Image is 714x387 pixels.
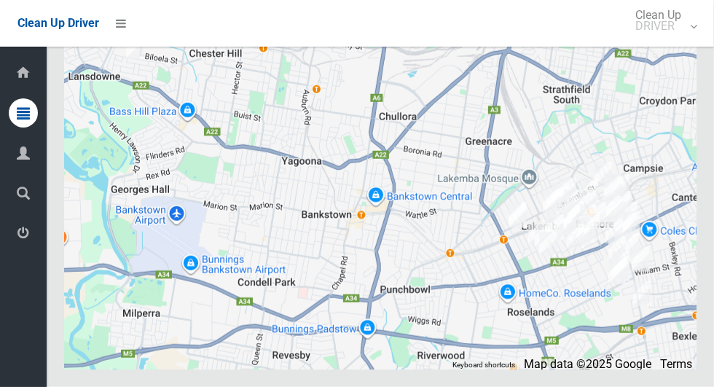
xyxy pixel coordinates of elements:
[597,190,627,227] div: 9 Anderson Street, BELMORE NSW 2192<br>Status : AssignedToRoute<br><a href="/driver/booking/47937...
[557,199,586,235] div: 63A Taylor Street, LAKEMBA NSW 2195<br>Status : AssignedToRoute<br><a href="/driver/booking/47966...
[571,212,600,249] div: 144 Moreton Street, LAKEMBA NSW 2195<br>Status : AssignedToRoute<br><a href="/driver/booking/4796...
[598,168,627,204] div: 9 Cecilia Street, BELMORE NSW 2192<br>Status : AssignedToRoute<br><a href="/driver/booking/478637...
[608,185,637,222] div: 15 Rydge Street, BELMORE NSW 2192<br>Status : AssignedToRoute<br><a href="/driver/booking/479810/...
[546,177,575,214] div: 9 Taylor Street, LAKEMBA NSW 2195<br>Status : AssignedToRoute<br><a href="/driver/booking/480037/...
[606,246,635,282] div: 16 Ada Street, KINGSGROVE NSW 2208<br>Status : AssignedToRoute<br><a href="/driver/booking/477051...
[120,28,149,65] div: 47 Goondah Street, VILLAWOOD NSW 2163<br>Status : AssignedToRoute<br><a href="/driver/booking/477...
[609,211,638,248] div: 17 Platts Avenue, BELMORE NSW 2192<br>Status : AssignedToRoute<br><a href="/driver/booking/479696...
[573,198,603,235] div: 92 Leylands Parade, BELMORE NSW 2192<br>Status : AssignedToRoute<br><a href="/driver/booking/4790...
[635,20,681,31] small: DRIVER
[583,196,612,232] div: 3 York Street, BELMORE NSW 2192<br>Status : AssignedToRoute<br><a href="/driver/booking/478221/co...
[616,206,646,242] div: 10 Westwood Avenue, BELMORE NSW 2192<br>Status : AssignedToRoute<br><a href="/driver/booking/4787...
[68,351,116,370] img: Google
[603,230,632,267] div: 70 Harp Street, BELMORE NSW 2192<br>Status : AssignedToRoute<br><a href="/driver/booking/478783/c...
[561,195,590,232] div: 6 Gillies Street, LAKEMBA NSW 2195<br>Status : AssignedToRoute<br><a href="/driver/booking/476961...
[537,183,566,219] div: 15 Quigg Street North, LAKEMBA NSW 2195<br>Status : AssignedToRoute<br><a href="/driver/booking/4...
[524,357,651,371] span: Map data ©2025 Google
[616,227,645,264] div: 12 Moncur Avenue, BELMORE NSW 2192<br>Status : AssignedToRoute<br><a href="/driver/booking/479713...
[541,209,570,246] div: 72 Croydon Street, LAKEMBA NSW 2195<br>Status : AssignedToRoute<br><a href="/driver/booking/47974...
[614,196,643,232] div: 14 Plimsoll Street, BELMORE NSW 2192<br>Status : AssignedToRoute<br><a href="/driver/booking/4794...
[553,172,582,208] div: 2 Moreton Street, LAKEMBA NSW 2195<br>Status : AssignedToRoute<br><a href="/driver/booking/479571...
[627,275,656,312] div: 16 Richland Street, KINGSGROVE NSW 2208<br>Status : AssignedToRoute<br><a href="/driver/booking/4...
[626,241,655,278] div: 111 Kingsgrove Road, KINGSGROVE NSW 2208<br>Status : AssignedToRoute<br><a href="/driver/booking/...
[561,218,590,254] div: 121 Dennis Street, LAKEMBA NSW 2195<br>Status : AssignedToRoute<br><a href="/driver/booking/47929...
[603,254,632,290] div: 35 Moorefields Road, KINGSGROVE NSW 2208<br>Status : AssignedToRoute<br><a href="/driver/booking/...
[600,213,629,249] div: 6 Nelson Avenue, BELMORE NSW 2192<br>Status : AssignedToRoute<br><a href="/driver/booking/479559/...
[503,196,532,232] div: 1 Alice Street North, WILEY PARK NSW 2195<br>Status : AssignedToRoute<br><a href="/driver/booking...
[660,357,692,371] a: Terms (opens in new tab)
[575,173,604,209] div: 12 Cleary Avenue, BELMORE NSW 2192<br>Status : AssignedToRoute<br><a href="/driver/booking/479619...
[540,208,569,245] div: 68 Croydon Street, LAKEMBA NSW 2195<br>Status : AssignedToRoute<br><a href="/driver/booking/47938...
[68,351,116,370] a: Click to see this area on Google Maps
[606,168,635,204] div: 2 Redman Parade, BELMORE NSW 2192<br>Status : AssignedToRoute<br><a href="/driver/booking/479017/...
[529,217,558,254] div: 85 Sproule Street, LAKEMBA NSW 2195<br>Status : AssignedToRoute<br><a href="/driver/booking/47857...
[558,184,587,220] div: 38 Moreton Street, LAKEMBA NSW 2195<br>Status : AssignedToRoute<br><a href="/driver/booking/47807...
[452,360,515,370] button: Keyboard shortcuts
[589,156,618,192] div: 22 Cecilia Street, BELMORE NSW 2192<br>Status : AssignedToRoute<br><a href="/driver/booking/48005...
[503,198,533,234] div: 9 Alice Street North, WILEY PARK NSW 2195<br>Status : AssignedToRoute<br><a href="/driver/booking...
[628,9,696,31] span: Clean Up
[576,209,605,246] div: 1/50 Chalmers Street, BELMORE NSW 2192<br>Status : AssignedToRoute<br><a href="/driver/booking/47...
[606,251,635,287] div: 60 Cripps Avenue, KINGSGROVE NSW 2208<br>Status : AssignedToRoute<br><a href="/driver/booking/479...
[522,214,552,251] div: 57 Ernest Street, LAKEMBA NSW 2195<br>Status : AssignedToRoute<br><a href="/driver/booking/478089...
[533,226,562,262] div: 3/113 Sproule Street, LAKEMBA NSW 2195<br>Status : AssignedToRoute<br><a href="/driver/booking/47...
[17,16,99,30] span: Clean Up Driver
[17,12,99,34] a: Clean Up Driver
[613,207,642,243] div: 9-13 Kingsgrove Road, BELMORE NSW 2192<br>Status : AssignedToRoute<br><a href="/driver/booking/47...
[553,203,582,240] div: 2/77 Dennis Street, LAKEMBA NSW 2195<br>Status : AssignedToRoute<br><a href="/driver/booking/4803...
[599,171,628,207] div: 15 Redman Parade, BELMORE NSW 2192<br>Status : AssignedToRoute<br><a href="/driver/booking/480215...
[573,184,602,220] div: 15 Gladstone Street, BELMORE NSW 2192<br>Status : AssignedToRoute<br><a href="/driver/booking/480...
